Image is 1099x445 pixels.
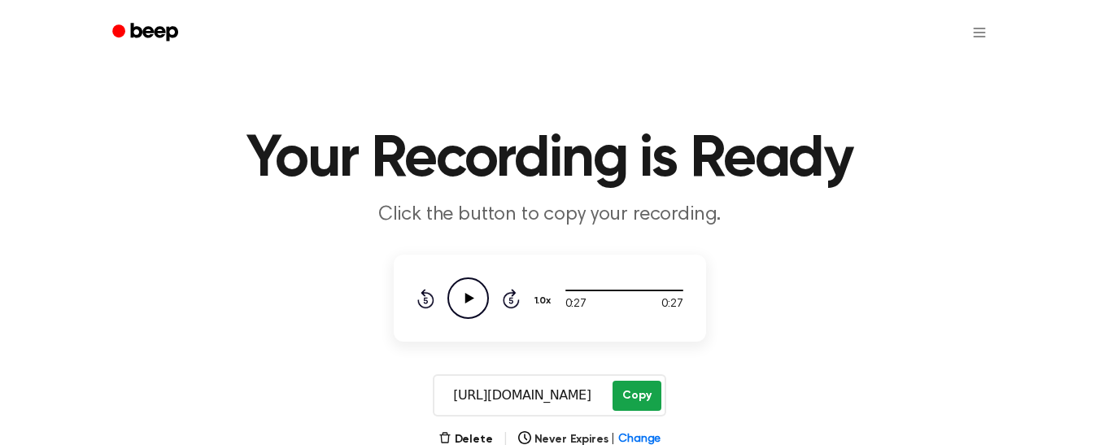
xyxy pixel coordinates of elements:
h1: Your Recording is Ready [133,130,966,189]
button: Copy [613,381,661,411]
button: 1.0x [533,287,557,315]
a: Beep [101,17,193,49]
button: Open menu [960,13,999,52]
p: Click the button to copy your recording. [238,202,862,229]
span: 0:27 [661,296,683,313]
span: 0:27 [565,296,587,313]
